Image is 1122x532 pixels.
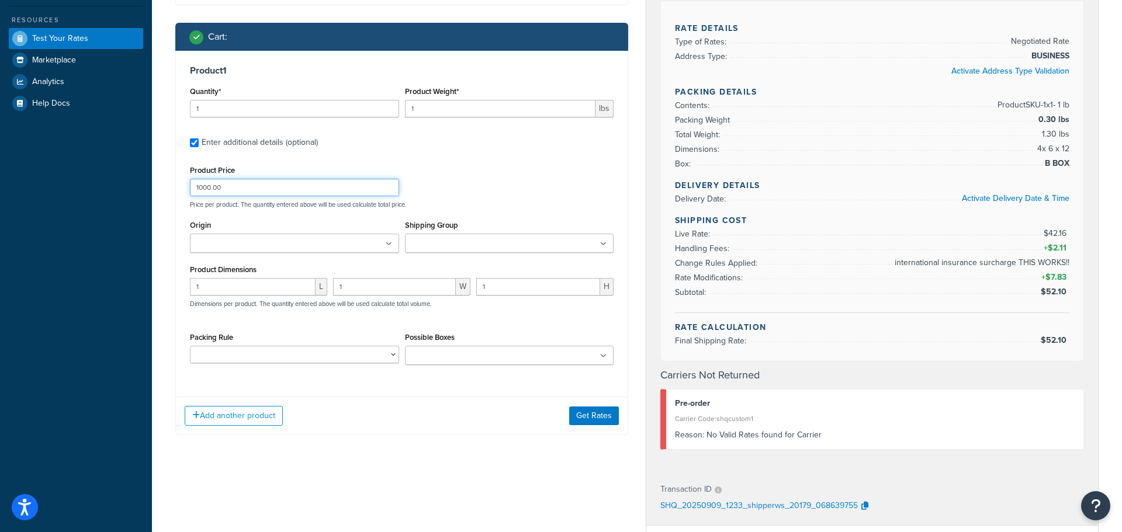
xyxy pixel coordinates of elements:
span: Help Docs [32,99,70,109]
p: SHQ_20250909_1233_shipperws_20179_068639755 [660,498,858,515]
span: Final Shipping Rate: [675,335,749,347]
span: Reason: [675,429,704,441]
span: B BOX [1042,157,1069,171]
p: Dimensions per product. The quantity entered above will be used calculate total volume. [187,300,432,308]
span: Negotiated Rate [1008,34,1069,48]
a: Activate Delivery Date & Time [962,192,1069,204]
span: 1.30 lbs [1039,127,1069,141]
div: Resources [9,15,143,25]
label: Shipping Group [405,221,458,230]
span: W [456,278,470,295]
span: H [600,278,614,295]
a: Analytics [9,71,143,92]
h3: Product 1 [190,65,614,77]
span: Change Rules Applied: [675,257,760,269]
h4: Rate Details [675,22,1069,34]
span: Type of Rates: [675,36,729,48]
span: $7.83 [1045,271,1069,283]
label: Product Price [190,166,235,175]
span: L [316,278,327,295]
a: Test Your Rates [9,28,143,49]
input: Enter additional details (optional) [190,138,199,147]
span: Rate Modifications: [675,272,746,284]
h4: Carriers Not Returned [660,367,1084,383]
span: lbs [595,100,614,117]
span: 4 x 6 x 12 [1034,142,1069,156]
div: No Valid Rates found for Carrier [675,427,1075,443]
span: Analytics [32,77,64,87]
label: Packing Rule [190,333,233,342]
input: 0.0 [190,100,399,117]
span: Dimensions: [675,143,722,155]
span: + [1039,270,1069,284]
span: Subtotal: [675,286,709,298]
span: Marketplace [32,55,76,65]
span: Handling Fees: [675,242,732,255]
span: international insurance surcharge THIS WORKS!! [892,256,1069,270]
h2: Cart : [208,32,227,42]
span: $52.10 [1041,286,1069,298]
p: Price per product. The quantity entered above will be used calculate total price. [187,200,617,208]
span: Test Your Rates [32,34,88,44]
label: Product Weight* [405,87,459,96]
span: Total Weight: [675,128,723,141]
span: 0.30 lbs [1036,113,1069,127]
span: Delivery Date: [675,193,729,205]
a: Marketplace [9,50,143,71]
div: Carrier Code: shqcustom1 [675,411,1075,427]
span: $2.11 [1048,242,1069,254]
label: Origin [190,221,211,230]
a: Help Docs [9,93,143,114]
span: $42.16 [1044,227,1069,239]
button: Get Rates [569,406,619,425]
input: 0.00 [405,100,596,117]
button: Open Resource Center [1081,491,1110,520]
span: Contents: [675,99,712,112]
span: $52.10 [1041,334,1069,346]
a: Activate Address Type Validation [951,65,1069,77]
h4: Packing Details [675,86,1069,98]
label: Possible Boxes [405,333,455,342]
label: Quantity* [190,87,221,96]
span: Packing Weight [675,114,733,126]
span: Box: [675,158,694,170]
div: Pre-order [675,395,1075,412]
span: Live Rate: [675,228,713,240]
span: + [1041,241,1069,255]
button: Add another product [185,406,283,426]
label: Product Dimensions [190,265,257,274]
h4: Shipping Cost [675,214,1069,227]
span: BUSINESS [1028,49,1069,63]
p: Transaction ID [660,481,712,498]
span: Address Type: [675,50,730,62]
span: Product SKU-1 x 1 - 1 lb [995,98,1069,112]
h4: Delivery Details [675,179,1069,192]
h4: Rate Calculation [675,321,1069,333]
div: Enter additional details (optional) [202,134,318,151]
